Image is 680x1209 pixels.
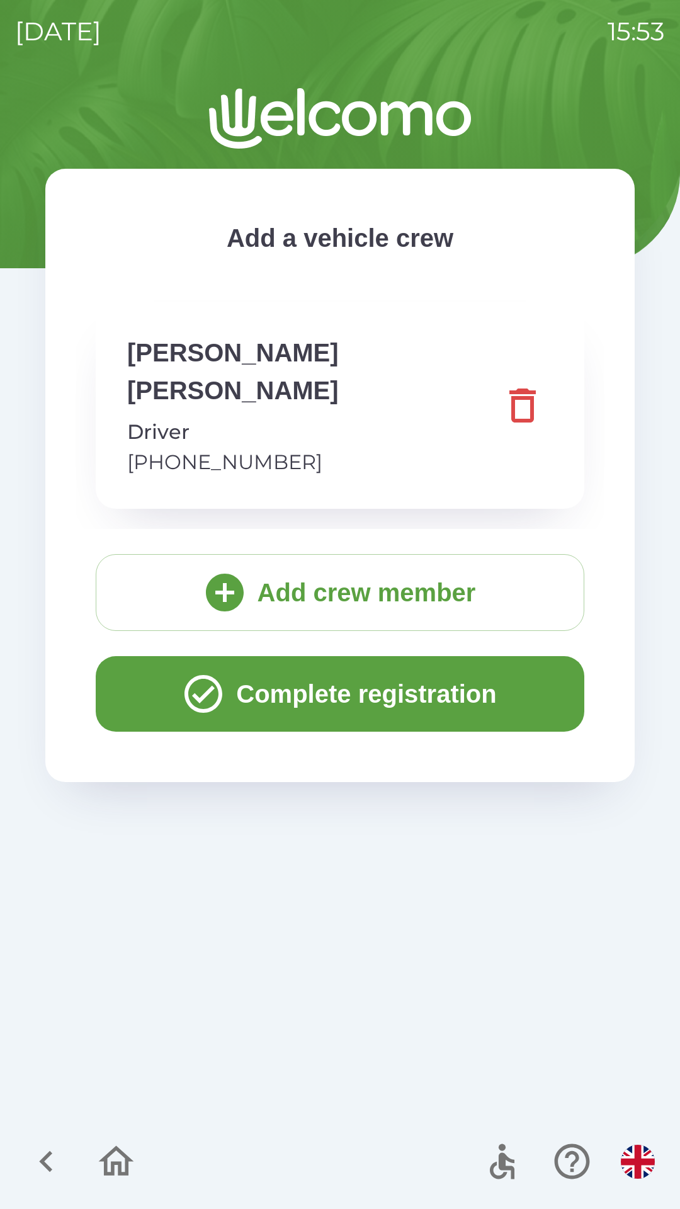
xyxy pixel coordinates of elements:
p: Driver [127,417,492,447]
button: Complete registration [96,656,584,732]
img: Logo [45,88,635,149]
p: [PHONE_NUMBER] [127,447,492,477]
img: en flag [621,1145,655,1179]
button: Add crew member [96,554,584,631]
p: [PERSON_NAME] [PERSON_NAME] [127,334,492,409]
p: 15:53 [608,13,665,50]
p: [DATE] [15,13,101,50]
p: Add a vehicle crew [96,219,584,257]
